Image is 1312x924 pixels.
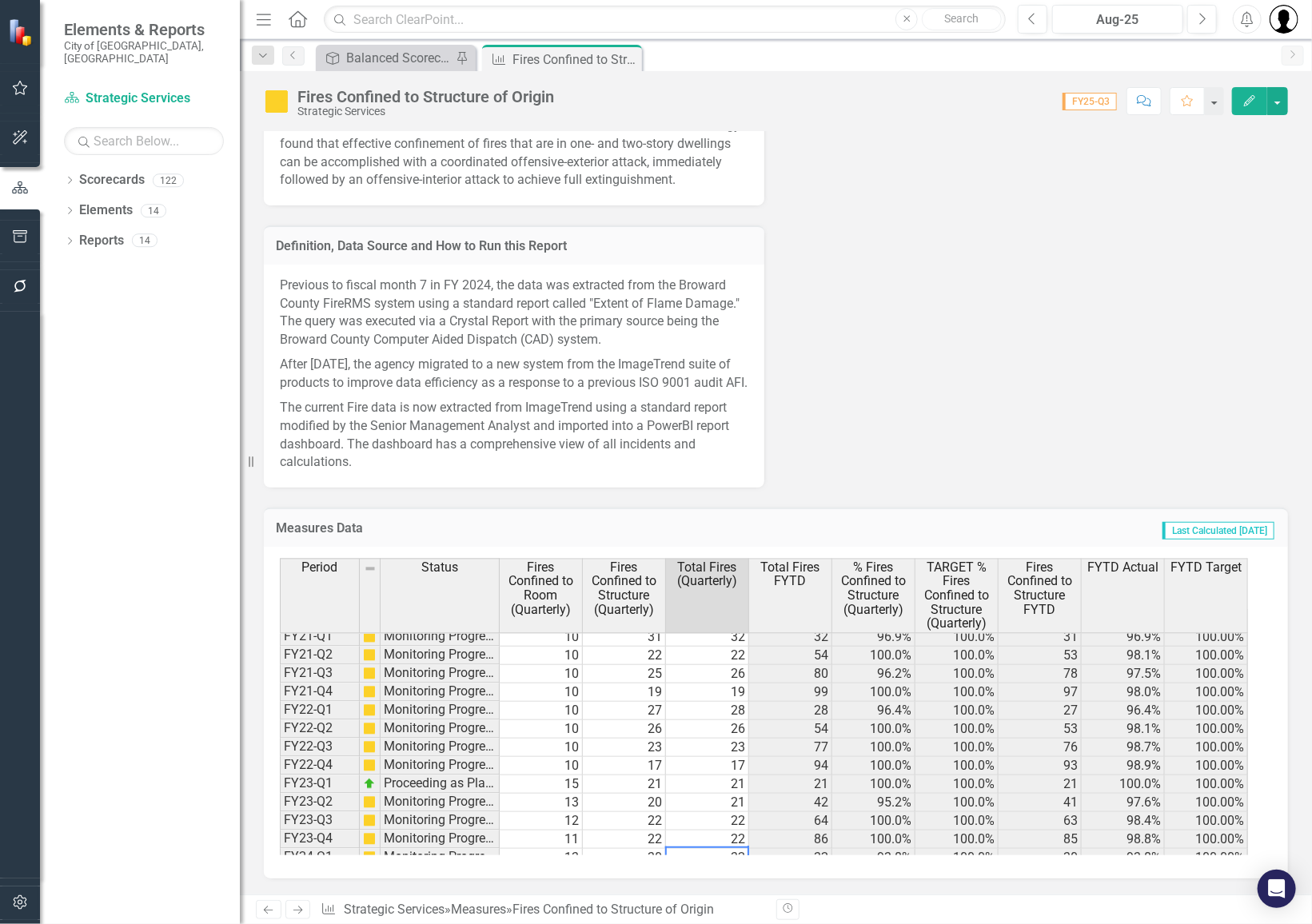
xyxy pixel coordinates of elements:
td: 10 [500,647,583,665]
td: 93 [999,757,1082,775]
td: 10 [500,720,583,739]
span: Total Fires (Quarterly) [669,561,745,589]
small: City of [GEOGRAPHIC_DATA], [GEOGRAPHIC_DATA] [64,39,224,66]
td: Monitoring Progress [381,849,500,867]
td: 10 [500,702,583,720]
img: cBAA0RP0Y6D5n+AAAAAElFTkSuQmCC [363,759,376,772]
span: Search [945,12,979,25]
a: Measures [451,902,506,917]
a: Reports [79,232,124,250]
div: Fires Confined to Structure of Origin [297,88,554,106]
td: Monitoring Progress [381,757,500,775]
td: 17 [583,757,666,775]
td: 100.0% [832,812,915,830]
td: 100.0% [915,812,999,830]
td: 10 [500,757,583,775]
td: 100.0% [1082,775,1165,794]
input: Search Below... [64,127,224,155]
td: FY23-Q4 [280,830,360,849]
div: Fires Confined to Structure of Origin [512,50,638,70]
td: 100.0% [915,739,999,757]
td: FY23-Q2 [280,794,360,812]
td: 93.8% [832,849,915,867]
img: cBAA0RP0Y6D5n+AAAAAElFTkSuQmCC [363,649,376,662]
td: FY23-Q1 [280,775,360,794]
button: Marco De Medici [1270,5,1298,34]
td: 22 [583,647,666,665]
td: 100.0% [915,665,999,683]
td: 100.0% [832,830,915,849]
td: 86 [749,830,832,849]
td: 27 [999,702,1082,720]
td: FY21-Q3 [280,665,360,683]
td: 12 [500,812,583,830]
td: 100.0% [915,702,999,720]
td: 100.0% [915,683,999,702]
img: cBAA0RP0Y6D5n+AAAAAElFTkSuQmCC [363,851,376,864]
td: 100.00% [1165,720,1248,739]
img: cBAA0RP0Y6D5n+AAAAAElFTkSuQmCC [363,631,376,643]
td: Monitoring Progress [381,628,500,647]
td: Monitoring Progress [381,794,500,812]
td: 13 [500,794,583,812]
td: 19 [583,683,666,702]
td: 54 [749,647,832,665]
td: Monitoring Progress [381,665,500,683]
td: 100.0% [832,647,915,665]
div: 14 [132,234,158,248]
td: 100.0% [915,628,999,647]
td: 96.9% [1082,628,1165,647]
td: 22 [583,812,666,830]
td: 100.0% [915,849,999,867]
div: Aug-25 [1058,10,1178,30]
span: % Fires Confined to Structure (Quarterly) [835,561,911,617]
td: 21 [583,775,666,794]
img: 8DAGhfEEPCf229AAAAAElFTkSuQmCC [364,563,377,576]
td: 30 [999,849,1082,867]
td: 21 [999,775,1082,794]
div: Fires Confined to Structure of Origin [512,902,714,917]
td: 96.2% [832,665,915,683]
td: 53 [999,647,1082,665]
td: 96.4% [1082,702,1165,720]
td: FY21-Q1 [280,628,360,647]
td: 97.6% [1082,794,1165,812]
td: 100.00% [1165,757,1248,775]
img: cBAA0RP0Y6D5n+AAAAAElFTkSuQmCC [363,796,376,809]
span: Elements & Reports [64,20,224,39]
td: 10 [500,739,583,757]
td: 25 [583,665,666,683]
td: FY21-Q2 [280,647,360,665]
td: 100.0% [832,775,915,794]
img: cBAA0RP0Y6D5n+AAAAAElFTkSuQmCC [363,741,376,754]
td: 10 [500,628,583,647]
span: FY25-Q3 [1063,93,1117,110]
span: FYTD Actual [1087,561,1158,576]
td: 100.00% [1165,683,1248,702]
td: 94 [749,757,832,775]
td: Proceeding as Planned [381,775,500,794]
td: 97.5% [1082,665,1165,683]
span: Fires Confined to Structure FYTD [1002,561,1078,617]
td: 100.0% [915,775,999,794]
td: 23 [583,739,666,757]
p: After [DATE], the agency migrated to a new system from the ImageTrend suite of products to improv... [280,352,748,396]
td: 100.0% [832,683,915,702]
td: 100.0% [915,647,999,665]
td: 100.0% [832,720,915,739]
td: 96.9% [832,628,915,647]
td: 80 [749,665,832,683]
td: 100.0% [915,720,999,739]
td: 100.00% [1165,849,1248,867]
p: The current Fire data is now extracted from ImageTrend using a standard report modified by the Se... [280,396,748,472]
td: FY22-Q1 [280,702,360,720]
td: 30 [583,849,666,867]
img: cBAA0RP0Y6D5n+AAAAAElFTkSuQmCC [363,814,376,827]
td: 98.9% [1082,757,1165,775]
td: 100.00% [1165,794,1248,812]
div: 122 [153,173,184,187]
a: Strategic Services [64,90,224,108]
td: 100.00% [1165,830,1248,849]
td: 96.4% [832,702,915,720]
td: 22 [583,830,666,849]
